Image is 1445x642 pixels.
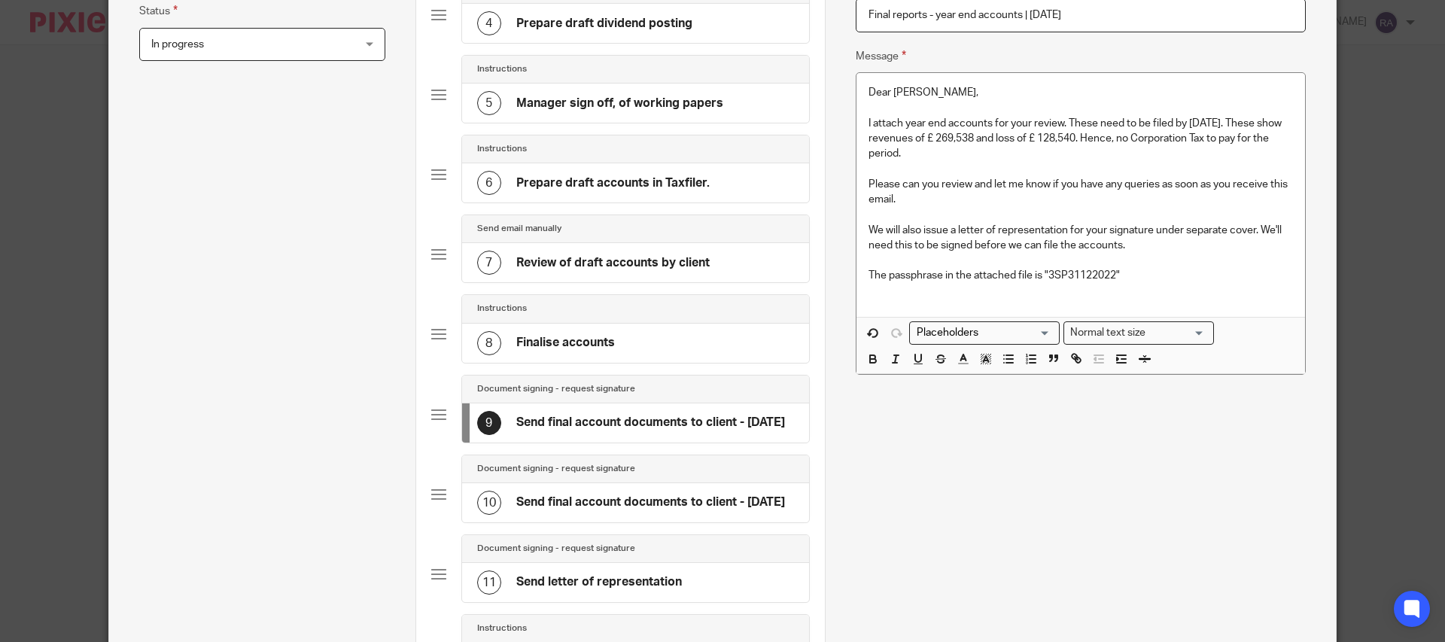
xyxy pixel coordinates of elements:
div: 6 [477,171,501,195]
p: I attach year end accounts for your review. These need to be filed by [DATE]. These show revenues... [869,116,1293,162]
input: Search for option [1151,325,1205,341]
h4: Instructions [477,143,527,155]
h4: Document signing - request signature [477,383,635,395]
p: The passphrase in the attached file is "3SP31122022" [869,268,1293,283]
label: Status [139,2,178,20]
div: 5 [477,91,501,115]
h4: Instructions [477,63,527,75]
h4: Finalise accounts [516,335,615,351]
div: 4 [477,11,501,35]
h4: Instructions [477,303,527,315]
div: 8 [477,331,501,355]
p: Please can you review and let me know if you have any queries as soon as you receive this email. [869,177,1293,208]
h4: Document signing - request signature [477,463,635,475]
div: 11 [477,570,501,595]
h4: Prepare draft accounts in Taxfiler. [516,175,710,191]
label: Message [856,47,906,65]
div: 9 [477,411,501,435]
h4: Review of draft accounts by client [516,255,710,271]
h4: Send final account documents to client - [DATE] [516,494,785,510]
h4: Document signing - request signature [477,543,635,555]
div: Search for option [1063,321,1214,345]
p: Dear [PERSON_NAME], [869,85,1293,100]
input: Search for option [911,325,1051,341]
h4: Send email manually [477,223,561,235]
span: Normal text size [1067,325,1149,341]
h4: Manager sign off, of working papers [516,96,723,111]
span: In progress [151,39,204,50]
h4: Prepare draft dividend posting [516,16,692,32]
div: 10 [477,491,501,515]
div: 7 [477,251,501,275]
h4: Send letter of representation [516,574,682,590]
h4: Send final account documents to client - [DATE] [516,415,785,431]
div: Search for option [909,321,1060,345]
p: We will also issue a letter of representation for your signature under separate cover. We'll need... [869,223,1293,254]
h4: Instructions [477,622,527,634]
